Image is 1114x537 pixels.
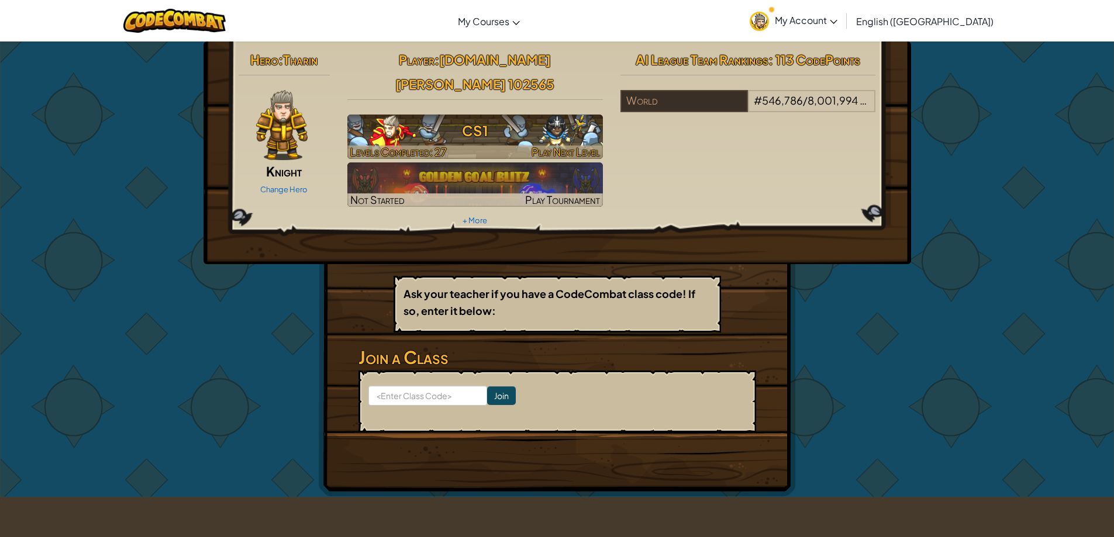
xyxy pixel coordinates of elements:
img: Golden Goal [347,162,603,207]
input: Join [487,386,516,405]
h3: Join a Class [358,344,756,370]
span: Levels Completed: 27 [350,145,447,158]
div: World [620,90,748,112]
span: 546,786 [762,93,803,107]
img: knight-pose.png [256,90,308,160]
a: My Courses [452,5,526,37]
a: English ([GEOGRAPHIC_DATA]) [850,5,999,37]
img: CS1 [347,115,603,159]
span: My Courses [458,15,509,27]
a: Play Next Level [347,115,603,159]
a: + More [463,216,487,225]
span: My Account [775,14,837,26]
span: : [278,51,283,68]
span: : 113 CodePoints [768,51,860,68]
span: [DOMAIN_NAME][PERSON_NAME] 102565 [395,51,554,92]
img: avatar [750,12,769,31]
span: / [803,93,808,107]
span: # [754,93,762,107]
b: Ask your teacher if you have a CodeCombat class code! If so, enter it below: [403,287,695,317]
a: Change Hero [260,185,308,194]
span: English ([GEOGRAPHIC_DATA]) [856,15,994,27]
span: Tharin [283,51,318,68]
span: Play Tournament [525,193,600,206]
span: : [434,51,439,68]
span: Knight [266,163,302,179]
h3: CS1 [347,117,603,144]
span: Player [399,51,434,68]
span: Not Started [350,193,405,206]
span: Play Next Level [532,145,600,158]
a: Not StartedPlay Tournament [347,162,603,207]
span: AI League Team Rankings [636,51,768,68]
a: World#546,786/8,001,994players [620,101,876,115]
input: <Enter Class Code> [368,386,487,406]
a: My Account [744,2,843,39]
img: CodeCombat logo [123,9,226,33]
span: 8,001,994 [808,93,858,107]
span: Hero [250,51,278,68]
